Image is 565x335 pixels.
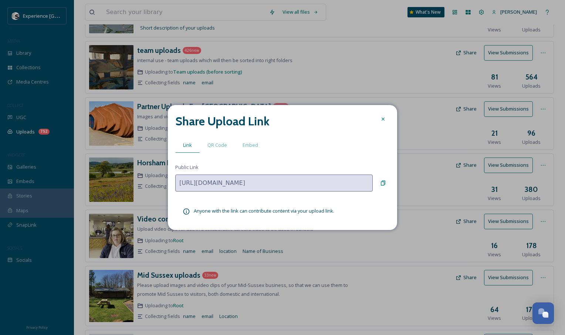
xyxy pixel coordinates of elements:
[243,142,258,149] span: Embed
[532,302,554,324] button: Open Chat
[207,142,227,149] span: QR Code
[194,207,334,214] span: Anyone with the link can contribute content via your upload link.
[175,164,199,171] span: Public Link
[175,112,270,130] h2: Share Upload Link
[183,142,192,149] span: Link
